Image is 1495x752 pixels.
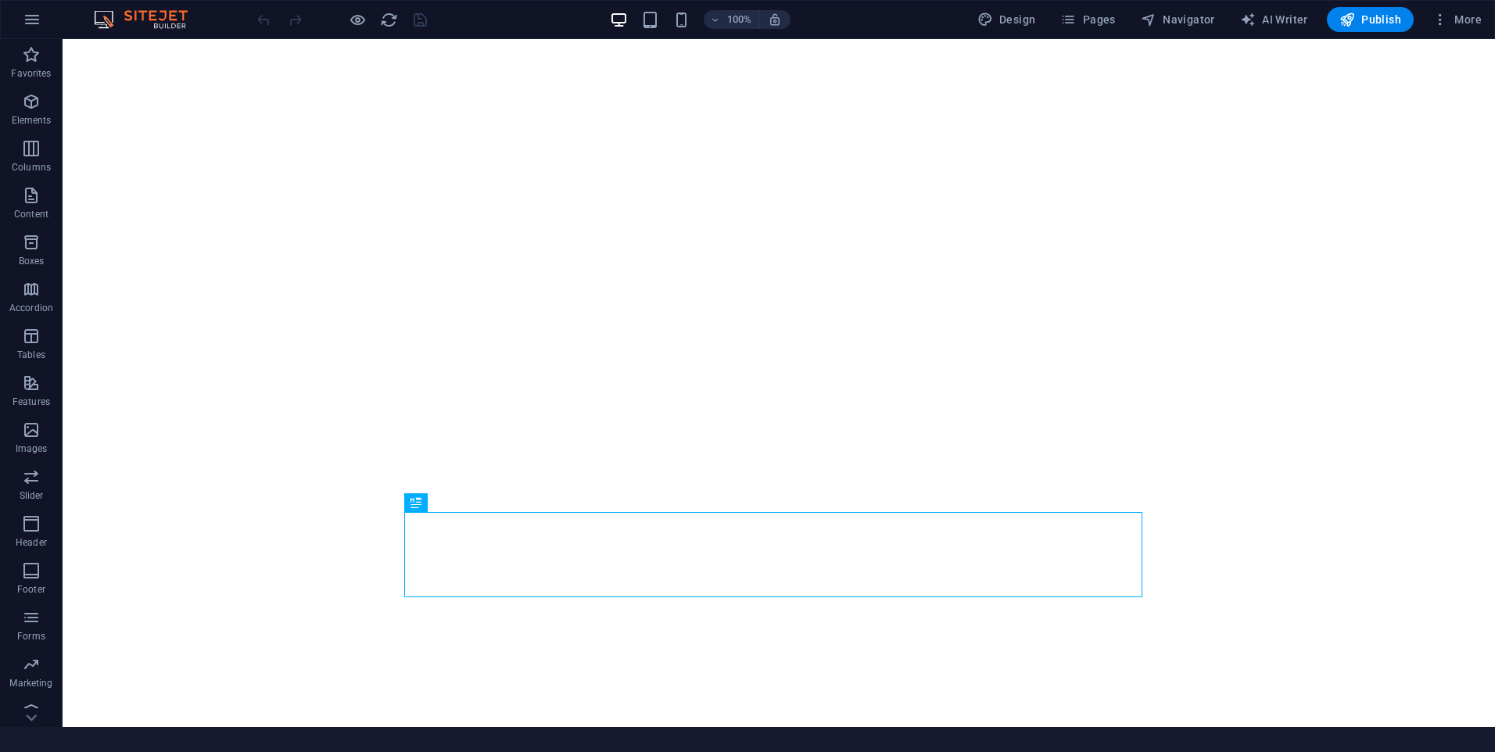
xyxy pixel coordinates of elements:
p: Favorites [11,67,51,80]
p: Images [16,442,48,455]
i: Reload page [380,11,398,29]
div: Design (Ctrl+Alt+Y) [971,7,1042,32]
button: Click here to leave preview mode and continue editing [348,10,367,29]
span: Design [977,12,1036,27]
p: Elements [12,114,52,127]
p: Marketing [9,677,52,689]
span: More [1432,12,1482,27]
p: Slider [20,489,44,502]
i: On resize automatically adjust zoom level to fit chosen device. [768,13,782,27]
button: Navigator [1135,7,1221,32]
p: Content [14,208,48,220]
p: Columns [12,161,51,174]
p: Features [13,396,50,408]
p: Boxes [19,255,45,267]
button: AI Writer [1234,7,1314,32]
button: Pages [1054,7,1121,32]
button: Design [971,7,1042,32]
p: Footer [17,583,45,596]
p: Accordion [9,302,53,314]
span: Navigator [1141,12,1215,27]
p: Tables [17,349,45,361]
button: reload [379,10,398,29]
span: Pages [1060,12,1115,27]
p: Header [16,536,47,549]
button: 100% [704,10,759,29]
span: Publish [1339,12,1401,27]
img: Editor Logo [90,10,207,29]
h6: 100% [727,10,752,29]
p: Forms [17,630,45,643]
span: AI Writer [1240,12,1308,27]
button: More [1426,7,1488,32]
button: Publish [1327,7,1414,32]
